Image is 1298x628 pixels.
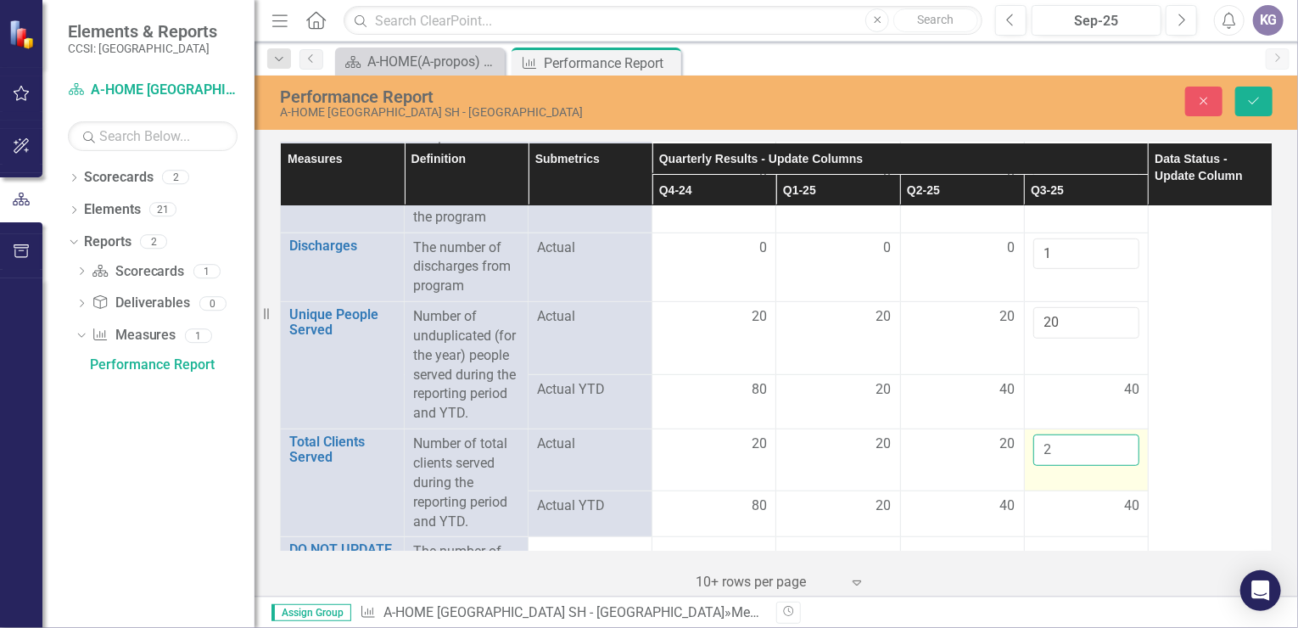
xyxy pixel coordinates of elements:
[140,234,167,249] div: 2
[68,81,238,100] a: A-HOME [GEOGRAPHIC_DATA] SH - [GEOGRAPHIC_DATA]
[84,200,141,220] a: Elements
[280,106,830,119] div: A-HOME [GEOGRAPHIC_DATA] SH - [GEOGRAPHIC_DATA]
[367,51,501,72] div: A-HOME(A-propos) Landing Page
[413,307,519,423] p: Number of unduplicated (for the year) people served during the reporting period and YTD.
[537,435,643,454] span: Actual
[90,357,255,373] div: Performance Report
[289,435,395,464] a: Total Clients Served
[752,380,767,400] span: 80
[383,604,725,620] a: A-HOME [GEOGRAPHIC_DATA] SH - [GEOGRAPHIC_DATA]
[752,496,767,516] span: 80
[68,42,217,55] small: CCSI: [GEOGRAPHIC_DATA]
[289,238,395,254] a: Discharges
[876,307,892,327] span: 20
[280,87,830,106] div: Performance Report
[759,238,767,258] span: 0
[149,203,176,217] div: 21
[162,171,189,185] div: 2
[537,496,643,516] span: Actual YTD
[1124,496,1139,516] span: 40
[92,326,176,345] a: Measures
[731,604,790,620] a: Measures
[339,51,501,72] a: A-HOME(A-propos) Landing Page
[360,603,764,623] div: » »
[876,435,892,454] span: 20
[271,604,351,621] span: Assign Group
[752,435,767,454] span: 20
[68,21,217,42] span: Elements & Reports
[1000,435,1015,454] span: 20
[1124,380,1139,400] span: 40
[86,351,255,378] a: Performance Report
[1253,5,1284,36] button: KG
[344,6,982,36] input: Search ClearPoint...
[884,238,892,258] span: 0
[537,380,643,400] span: Actual YTD
[918,13,954,26] span: Search
[199,296,227,311] div: 0
[8,19,38,48] img: ClearPoint Strategy
[289,542,395,602] a: DO NOT UPDATE, 2023 & prior Unique Clients Served
[68,121,238,151] input: Search Below...
[413,238,519,297] div: The number of discharges from program
[1240,570,1281,611] div: Open Intercom Messenger
[1032,5,1161,36] button: Sep-25
[537,307,643,327] span: Actual
[876,496,892,516] span: 20
[185,328,212,343] div: 1
[84,168,154,188] a: Scorecards
[537,238,643,258] span: Actual
[289,307,395,337] a: Unique People Served
[544,53,677,74] div: Performance Report
[1000,496,1015,516] span: 40
[84,233,131,252] a: Reports
[1038,11,1155,31] div: Sep-25
[1000,307,1015,327] span: 20
[413,435,519,531] p: Number of total clients served during the reporting period and YTD.
[92,294,190,313] a: Deliverables
[1000,380,1015,400] span: 40
[1008,238,1015,258] span: 0
[893,8,978,32] button: Search
[752,307,767,327] span: 20
[92,262,184,282] a: Scorecards
[876,380,892,400] span: 20
[193,264,221,278] div: 1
